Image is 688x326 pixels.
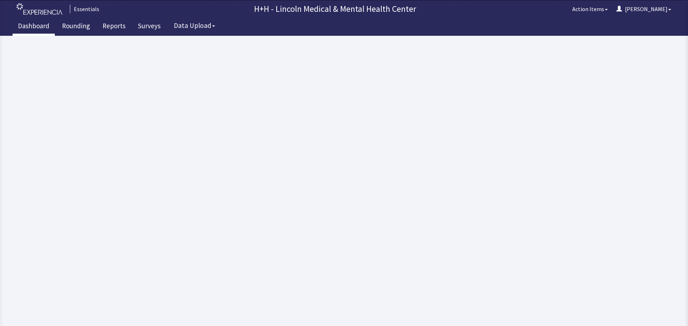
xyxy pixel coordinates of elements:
button: Action Items [568,2,612,16]
div: Essentials [70,5,99,13]
a: Surveys [133,18,166,36]
img: experiencia_logo.png [16,3,62,15]
button: [PERSON_NAME] [612,2,675,16]
a: Dashboard [13,18,55,36]
p: H+H - Lincoln Medical & Mental Health Center [102,3,568,15]
button: Data Upload [169,19,219,32]
a: Reports [97,18,131,36]
a: Rounding [57,18,95,36]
